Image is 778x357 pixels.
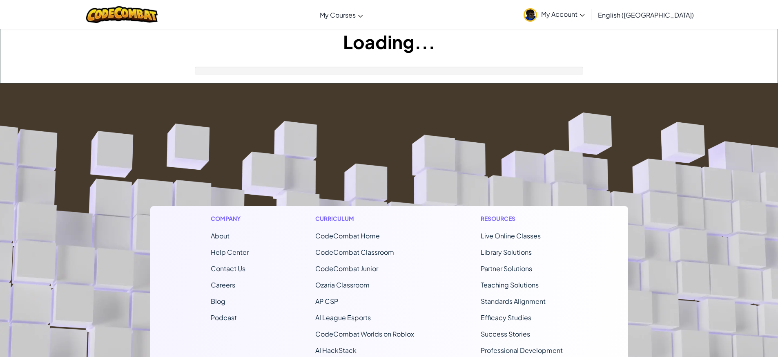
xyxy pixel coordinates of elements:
[481,346,563,355] a: Professional Development
[481,313,531,322] a: Efficacy Studies
[541,10,585,18] span: My Account
[316,4,367,26] a: My Courses
[481,264,532,273] a: Partner Solutions
[594,4,698,26] a: English ([GEOGRAPHIC_DATA])
[315,214,414,223] h1: Curriculum
[211,264,245,273] span: Contact Us
[481,297,546,305] a: Standards Alignment
[481,214,568,223] h1: Resources
[315,313,371,322] a: AI League Esports
[315,281,370,289] a: Ozaria Classroom
[315,297,338,305] a: AP CSP
[481,330,530,338] a: Success Stories
[315,248,394,256] a: CodeCombat Classroom
[211,297,225,305] a: Blog
[481,231,541,240] a: Live Online Classes
[211,214,249,223] h1: Company
[315,346,357,355] a: AI HackStack
[0,29,778,54] h1: Loading...
[315,231,380,240] span: CodeCombat Home
[211,248,249,256] a: Help Center
[519,2,589,27] a: My Account
[481,281,539,289] a: Teaching Solutions
[211,281,235,289] a: Careers
[211,231,230,240] a: About
[598,11,694,19] span: English ([GEOGRAPHIC_DATA])
[315,264,378,273] a: CodeCombat Junior
[524,8,537,22] img: avatar
[211,313,237,322] a: Podcast
[315,330,414,338] a: CodeCombat Worlds on Roblox
[86,6,158,23] img: CodeCombat logo
[320,11,356,19] span: My Courses
[481,248,532,256] a: Library Solutions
